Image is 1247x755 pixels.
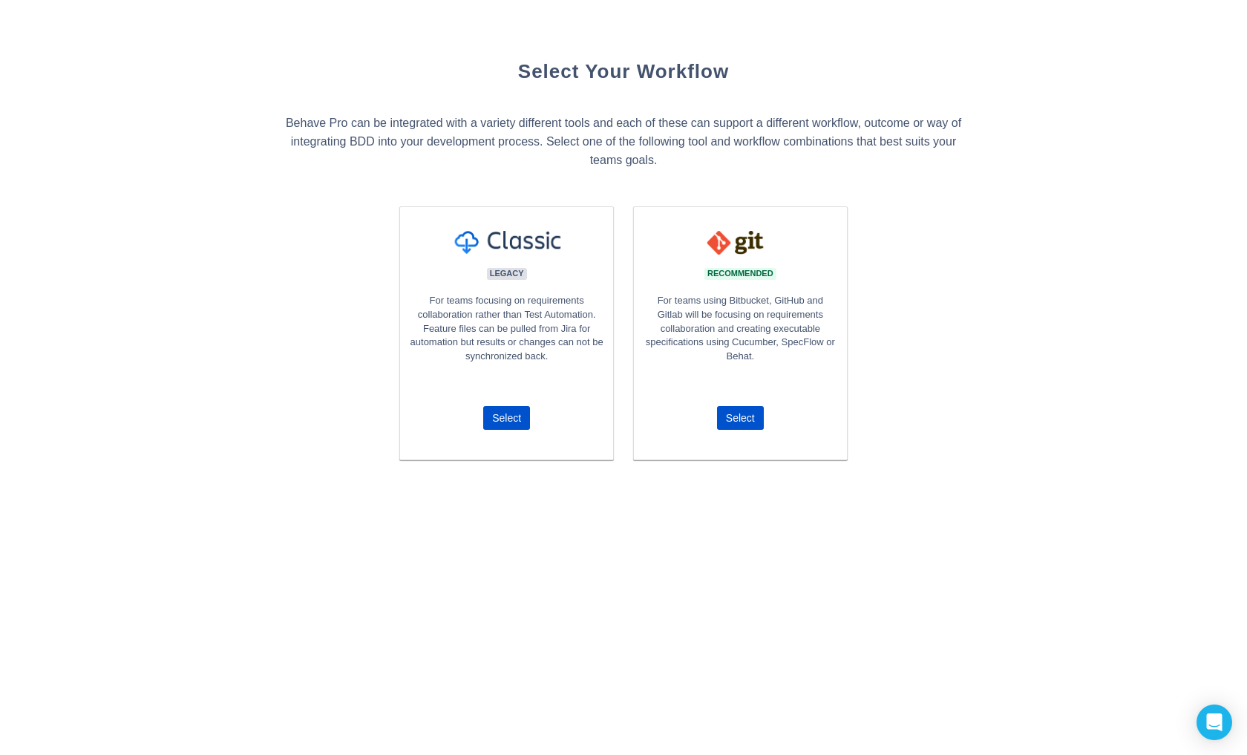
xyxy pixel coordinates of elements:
[492,406,521,430] span: Select
[675,231,805,255] img: 83c04010dd72a8c121da38186628a904.png
[279,114,968,169] h3: Behave Pro can be integrated with a variety different tools and each of these can support a diffe...
[704,269,776,278] span: recommended
[483,406,530,430] button: Select
[1197,705,1232,740] div: Open Intercom Messenger
[641,287,839,406] p: For teams using Bitbucket, GitHub and Gitlab will be focusing on requirements collaboration and c...
[487,269,527,278] span: legacy
[279,59,968,84] h1: Select Your Workflow
[717,406,764,430] button: Select
[442,231,572,255] img: 1a3024de48460b25a1926d71d5b7bdbe.png
[408,287,606,406] p: For teams focusing on requirements collaboration rather than Test Automation. Feature files can b...
[726,406,755,430] span: Select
